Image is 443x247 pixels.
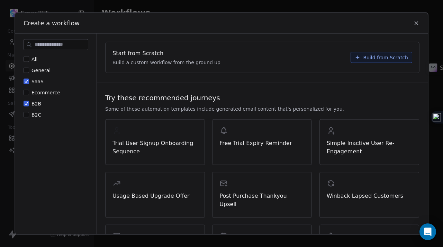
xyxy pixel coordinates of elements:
[112,59,220,66] span: Build a custom workflow from the ground up
[105,93,220,103] span: Try these recommended journeys
[24,56,29,63] button: All
[419,223,436,240] div: Open Intercom Messenger
[327,139,412,156] span: Simple Inactive User Re-Engagement
[105,105,344,112] span: Some of these automation templates include generated email content that's personalized for you.
[433,113,441,121] img: logo_icon_black.svg
[24,100,29,107] button: B2B
[327,192,412,200] span: Winback Lapsed Customers
[31,79,44,84] span: SaaS
[31,112,41,118] span: B2C
[351,52,412,63] button: Build from Scratch
[24,67,29,74] button: General
[24,89,29,96] button: Ecommerce
[24,78,29,85] button: SaaS
[31,90,60,95] span: Ecommerce
[112,192,198,200] span: Usage Based Upgrade Offer
[31,68,51,73] span: General
[219,192,305,208] span: Post Purchase Thankyou Upsell
[24,111,29,118] button: B2C
[31,101,41,107] span: B2B
[24,19,80,28] span: Create a workflow
[219,139,305,147] span: Free Trial Expiry Reminder
[112,139,198,156] span: Trial User Signup Onboarding Sequence
[112,49,163,58] span: Start from Scratch
[363,54,408,61] span: Build from Scratch
[31,57,37,62] span: All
